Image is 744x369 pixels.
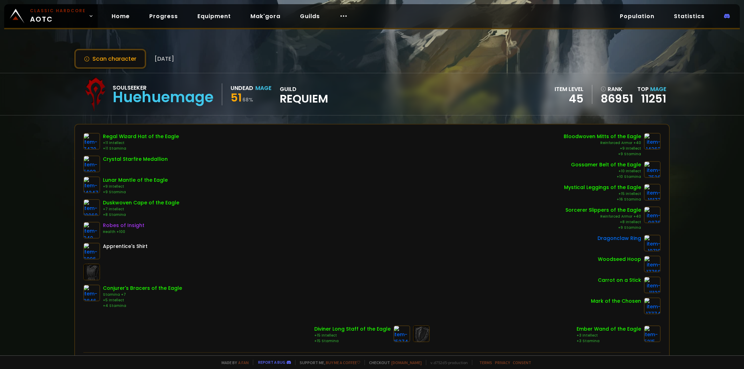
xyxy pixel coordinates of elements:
div: Conjurer's Bracers of the Eagle [103,285,182,292]
img: item-7470 [83,133,100,150]
img: item-5003 [83,156,100,172]
img: item-11122 [644,277,661,293]
div: Regal Wizard Hat of the Eagle [103,133,179,140]
a: Statistics [668,9,710,23]
div: +8 Stamina [103,212,179,218]
a: 11251 [641,91,666,106]
span: Requiem [280,93,328,104]
span: Support me, [295,360,360,365]
div: Sorcerer Slippers of the Eagle [565,206,641,214]
a: Consent [513,360,531,365]
a: Terms [479,360,492,365]
div: Apprentice's Shirt [103,243,148,250]
div: +8 Intellect [565,219,641,225]
div: rank [601,85,633,93]
div: +9 Stamina [564,151,641,157]
button: Scan character [74,49,146,69]
span: [DATE] [155,54,174,63]
div: Lunar Mantle of the Eagle [103,176,168,184]
span: 51 [231,90,242,105]
div: 45 [555,93,584,104]
div: Undead [231,84,253,92]
div: +10 Stamina [571,174,641,180]
div: +9 Intellect [564,146,641,151]
div: +15 Intellect [564,191,641,197]
div: +3 Intellect [577,333,641,338]
div: guild [280,85,328,104]
div: +3 Stamina [577,338,641,344]
div: Ember Wand of the Eagle [577,325,641,333]
div: Carrot on a Stick [598,277,641,284]
div: +15 Stamina [314,338,391,344]
img: item-7526 [644,161,661,178]
a: 86951 [601,93,633,104]
img: item-10060 [83,199,100,216]
img: item-14262 [644,133,661,150]
div: +11 Stamina [103,146,179,151]
div: +11 Intellect [103,140,179,146]
a: Report a bug [258,360,285,365]
a: Progress [144,9,183,23]
div: Diviner Long Staff of the Eagle [314,325,391,333]
span: AOTC [30,8,86,24]
img: item-940 [83,222,100,239]
a: Mak'gora [245,9,286,23]
div: Robes of Insight [103,222,144,229]
div: +16 Stamina [564,197,641,202]
a: Privacy [495,360,510,365]
div: Stamina +7 [103,292,182,298]
div: Reinforced Armor +40 [565,214,641,219]
img: item-17768 [644,256,661,272]
img: item-10710 [644,235,661,251]
img: item-10177 [644,184,661,201]
img: item-9876 [644,206,661,223]
a: Equipment [192,9,236,23]
span: Made by [217,360,249,365]
small: Classic Hardcore [30,8,86,14]
span: Checkout [365,360,422,365]
img: item-14247 [83,176,100,193]
img: item-6096 [83,243,100,259]
div: +9 Stamina [103,189,168,195]
div: +15 Intellect [314,333,391,338]
a: [DOMAIN_NAME] [391,360,422,365]
div: Mark of the Chosen [591,298,641,305]
div: +7 Intellect [103,206,179,212]
a: a fan [238,360,249,365]
small: 68 % [242,96,253,103]
div: Duskwoven Cape of the Eagle [103,199,179,206]
img: item-5215 [644,325,661,342]
div: Dragonclaw Ring [598,235,641,242]
div: item level [555,85,584,93]
span: Mage [650,85,666,93]
a: Buy me a coffee [326,360,360,365]
div: Mystical Leggings of the Eagle [564,184,641,191]
img: item-15274 [393,325,410,342]
div: +9 Stamina [565,225,641,231]
div: Crystal Starfire Medallion [103,156,168,163]
a: Population [614,9,660,23]
img: item-17774 [644,298,661,314]
div: Gossamer Belt of the Eagle [571,161,641,168]
div: Huehuemage [113,92,213,103]
div: Health +100 [103,229,144,235]
a: Classic HardcoreAOTC [4,4,98,28]
img: item-9846 [83,285,100,301]
div: Soulseeker [113,83,213,92]
div: +9 Intellect [103,184,168,189]
div: +10 Intellect [571,168,641,174]
div: Woodseed Hoop [598,256,641,263]
span: v. d752d5 - production [426,360,468,365]
div: +4 Stamina [103,303,182,309]
a: Home [106,9,135,23]
div: Bloodwoven Mitts of the Eagle [564,133,641,140]
div: Reinforced Armor +40 [564,140,641,146]
a: Guilds [294,9,325,23]
div: Mage [255,84,271,92]
div: Top [637,85,666,93]
div: +5 Intellect [103,298,182,303]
